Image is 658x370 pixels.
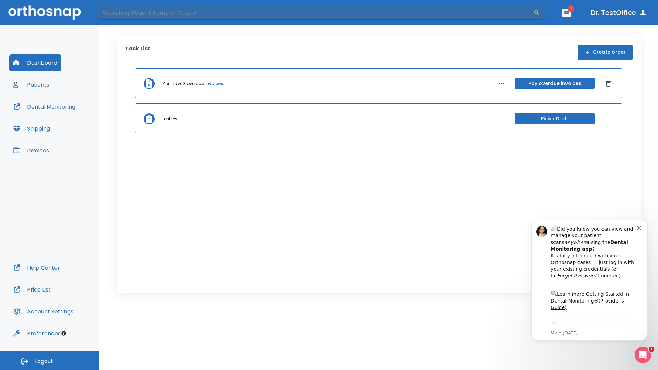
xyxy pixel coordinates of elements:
[603,78,614,89] button: Dismiss
[205,81,223,87] a: invoices
[9,98,80,115] button: Dental Monitoring
[98,6,533,20] input: Search by Patient Name or Case #
[9,54,61,71] button: Dashboard
[9,281,55,298] button: Price List
[635,347,651,363] iframe: Intercom live chat
[61,330,67,336] div: Tooltip anchor
[163,81,204,87] p: You have 3 overdue
[568,5,574,12] span: 1
[30,116,116,122] p: Message from Ma, sent 6w ago
[35,358,53,365] span: Logout
[9,142,53,159] button: Invoices
[9,76,53,93] button: Patients
[30,108,116,143] div: Download the app: | ​ Let us know if you need help getting started!
[30,109,91,122] a: App Store
[8,5,81,20] img: Orthosnap
[521,214,658,345] iframe: Intercom notifications message
[9,325,65,342] button: Preferences
[9,259,64,276] button: Help Center
[9,120,54,137] button: Shipping
[125,45,150,60] p: Task List
[588,7,650,19] button: Dr. TestOffice
[163,116,179,122] p: test test
[515,78,595,89] button: Pay overdue invoices
[9,303,77,320] button: Account Settings
[578,45,633,60] button: Create order
[515,113,595,124] button: Finish Draft
[116,11,122,16] button: Dismiss notification
[649,347,654,352] span: 1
